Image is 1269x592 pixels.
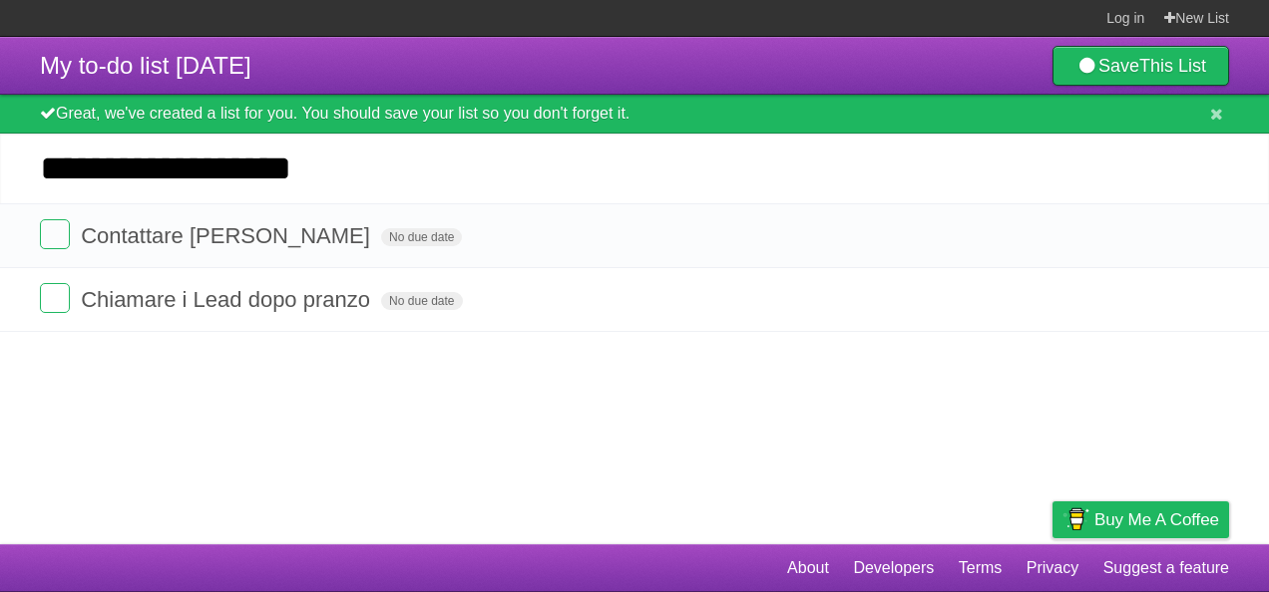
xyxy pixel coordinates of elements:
img: Buy me a coffee [1062,502,1089,536]
span: Contattare [PERSON_NAME] [81,223,375,248]
span: My to-do list [DATE] [40,52,251,79]
b: This List [1139,56,1206,76]
a: Terms [959,549,1003,587]
a: Developers [853,549,934,587]
span: No due date [381,292,462,310]
a: Buy me a coffee [1053,501,1229,538]
label: Done [40,283,70,313]
span: No due date [381,228,462,246]
label: Done [40,219,70,249]
a: SaveThis List [1053,46,1229,86]
a: Privacy [1027,549,1078,587]
span: Buy me a coffee [1094,502,1219,537]
a: Suggest a feature [1103,549,1229,587]
a: About [787,549,829,587]
span: Chiamare i Lead dopo pranzo [81,287,375,312]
